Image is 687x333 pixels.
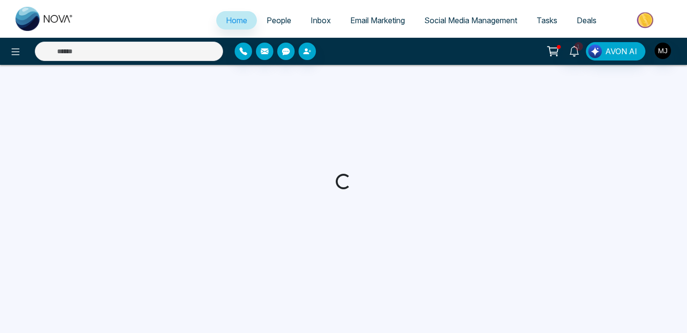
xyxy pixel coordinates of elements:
span: 1 [574,42,583,51]
img: Lead Flow [588,45,602,58]
button: AVON AI [586,42,645,61]
img: Nova CRM Logo [15,7,74,31]
span: Deals [577,15,597,25]
span: Social Media Management [424,15,517,25]
a: Home [216,11,257,30]
span: Tasks [537,15,557,25]
a: Social Media Management [415,11,527,30]
span: People [267,15,291,25]
a: Tasks [527,11,567,30]
span: AVON AI [605,45,637,57]
a: People [257,11,301,30]
a: 1 [563,42,586,59]
span: Home [226,15,247,25]
a: Inbox [301,11,341,30]
img: User Avatar [655,43,671,59]
a: Email Marketing [341,11,415,30]
img: Market-place.gif [611,9,681,31]
span: Inbox [311,15,331,25]
span: Email Marketing [350,15,405,25]
a: Deals [567,11,606,30]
